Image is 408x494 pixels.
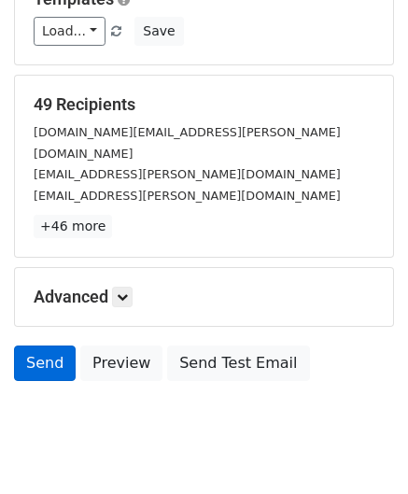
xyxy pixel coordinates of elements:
a: Load... [34,17,106,46]
a: Send Test Email [167,346,309,381]
button: Save [134,17,183,46]
a: +46 more [34,215,112,238]
h5: 49 Recipients [34,94,374,115]
small: [EMAIL_ADDRESS][PERSON_NAME][DOMAIN_NAME] [34,167,341,181]
a: Send [14,346,76,381]
iframe: Chat Widget [315,404,408,494]
h5: Advanced [34,287,374,307]
div: Tiện ích trò chuyện [315,404,408,494]
a: Preview [80,346,162,381]
small: [EMAIL_ADDRESS][PERSON_NAME][DOMAIN_NAME] [34,189,341,203]
small: [DOMAIN_NAME][EMAIL_ADDRESS][PERSON_NAME][DOMAIN_NAME] [34,125,341,161]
